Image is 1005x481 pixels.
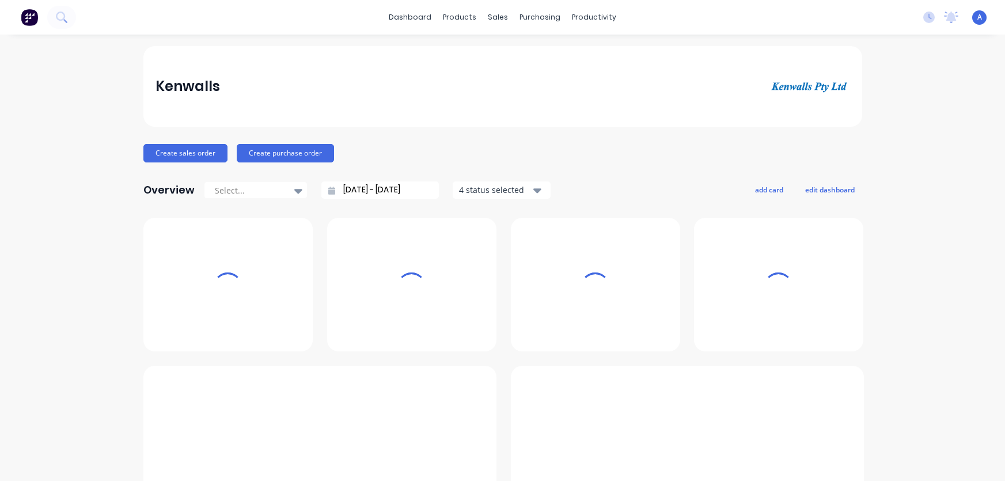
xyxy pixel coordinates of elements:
button: Create purchase order [237,144,334,162]
div: purchasing [514,9,566,26]
div: Kenwalls [156,75,220,98]
div: Overview [143,179,195,202]
img: Kenwalls [769,79,849,93]
div: sales [482,9,514,26]
button: Create sales order [143,144,227,162]
button: edit dashboard [798,182,862,197]
div: 4 status selected [459,184,532,196]
img: Factory [21,9,38,26]
div: products [437,9,482,26]
div: productivity [566,9,622,26]
button: 4 status selected [453,181,551,199]
a: dashboard [383,9,437,26]
button: add card [748,182,791,197]
span: A [977,12,982,22]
